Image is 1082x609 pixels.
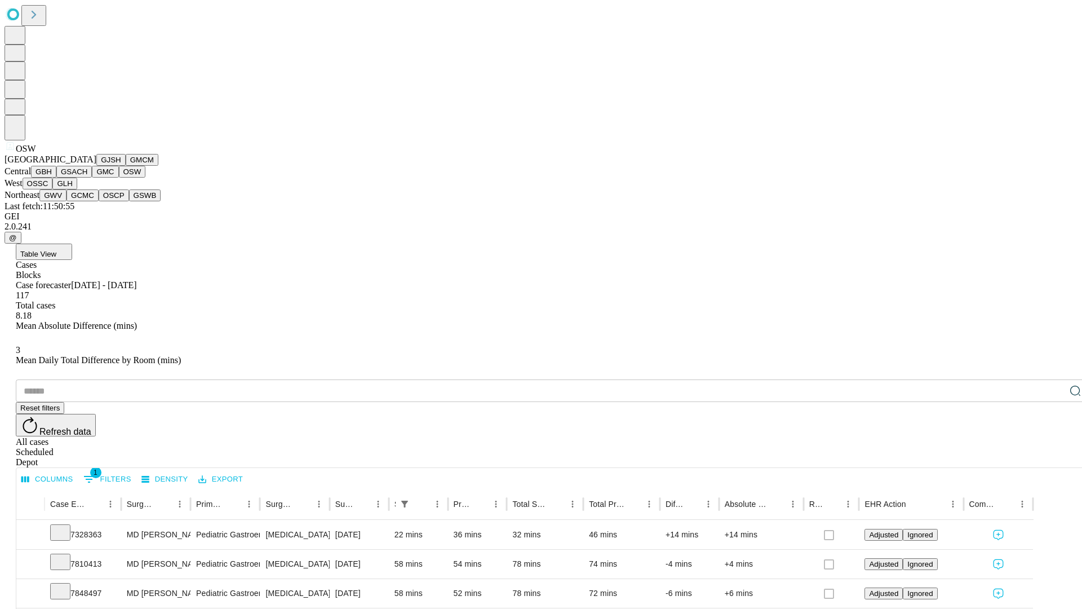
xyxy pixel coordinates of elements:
div: -4 mins [666,550,713,579]
div: [DATE] [335,579,383,608]
button: GMC [92,166,118,178]
button: Menu [565,496,580,512]
div: Surgeon Name [127,500,155,509]
div: MD [PERSON_NAME] [PERSON_NAME] Md [127,520,185,549]
button: Menu [785,496,801,512]
span: Refresh data [39,427,91,436]
div: 36 mins [454,520,502,549]
div: Primary Service [196,500,224,509]
button: Menu [700,496,716,512]
div: 72 mins [589,579,654,608]
button: Sort [824,496,840,512]
button: Menu [840,496,856,512]
div: 58 mins [394,550,442,579]
button: Sort [685,496,700,512]
button: Sort [472,496,488,512]
button: Menu [172,496,188,512]
button: Expand [22,526,39,545]
button: Expand [22,555,39,575]
div: Pediatric Gastroenterology [196,520,254,549]
button: Sort [225,496,241,512]
span: Mean Absolute Difference (mins) [16,321,137,330]
div: Case Epic Id [50,500,86,509]
button: Sort [549,496,565,512]
div: 54 mins [454,550,502,579]
div: GEI [5,211,1077,222]
button: Menu [641,496,657,512]
button: Sort [907,496,923,512]
span: Total cases [16,301,55,310]
div: 7810413 [50,550,116,579]
button: GLH [52,178,77,189]
button: Menu [945,496,961,512]
div: Surgery Name [265,500,294,509]
div: [MEDICAL_DATA] (EGD), FLEXIBLE, TRANSORAL, WITH [MEDICAL_DATA] SINGLE OR MULTIPLE [265,579,323,608]
div: MD [PERSON_NAME] [PERSON_NAME] Md [127,550,185,579]
span: Central [5,166,31,176]
button: Menu [429,496,445,512]
button: Adjusted [864,558,903,570]
button: Sort [414,496,429,512]
button: Expand [22,584,39,604]
button: Menu [103,496,118,512]
div: +4 mins [725,550,798,579]
button: Show filters [81,470,134,488]
button: GBH [31,166,56,178]
div: [MEDICAL_DATA] (EGD), FLEXIBLE, TRANSORAL, WITH [MEDICAL_DATA] SINGLE OR MULTIPLE [265,520,323,549]
div: 2.0.241 [5,222,1077,232]
div: MD [PERSON_NAME] [PERSON_NAME] Md [127,579,185,608]
button: GMCM [126,154,158,166]
div: 78 mins [512,579,578,608]
button: Menu [241,496,257,512]
div: +14 mins [666,520,713,549]
span: West [5,178,23,188]
div: 52 mins [454,579,502,608]
span: Ignored [907,560,933,568]
button: OSSC [23,178,53,189]
div: [MEDICAL_DATA] (EGD), FLEXIBLE, TRANSORAL, WITH [MEDICAL_DATA] SINGLE OR MULTIPLE [265,550,323,579]
button: Menu [1014,496,1030,512]
div: 7328363 [50,520,116,549]
div: 58 mins [394,579,442,608]
span: @ [9,233,17,242]
button: Sort [354,496,370,512]
button: GWV [39,189,66,201]
div: Absolute Difference [725,500,768,509]
span: Case forecaster [16,280,71,290]
button: Sort [999,496,1014,512]
div: +6 mins [725,579,798,608]
div: 74 mins [589,550,654,579]
div: 78 mins [512,550,578,579]
span: Northeast [5,190,39,200]
span: [GEOGRAPHIC_DATA] [5,155,96,164]
button: Menu [488,496,504,512]
div: 7848497 [50,579,116,608]
div: [DATE] [335,550,383,579]
div: Total Scheduled Duration [512,500,548,509]
div: -6 mins [666,579,713,608]
div: [DATE] [335,520,383,549]
div: Total Predicted Duration [589,500,624,509]
button: Menu [370,496,386,512]
button: Ignored [903,588,937,599]
button: Sort [87,496,103,512]
span: Adjusted [869,531,898,539]
button: Density [139,471,191,488]
button: Refresh data [16,414,96,436]
button: Table View [16,244,72,260]
div: Difference [666,500,684,509]
button: Sort [295,496,311,512]
div: Pediatric Gastroenterology [196,550,254,579]
span: Ignored [907,589,933,598]
div: 32 mins [512,520,578,549]
button: Sort [626,496,641,512]
span: 8.18 [16,311,32,320]
span: Last fetch: 11:50:55 [5,201,74,211]
span: OSW [16,144,36,153]
button: Adjusted [864,529,903,541]
div: Scheduled In Room Duration [394,500,396,509]
span: 117 [16,290,29,300]
span: 3 [16,345,20,355]
button: GJSH [96,154,126,166]
button: OSW [119,166,146,178]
